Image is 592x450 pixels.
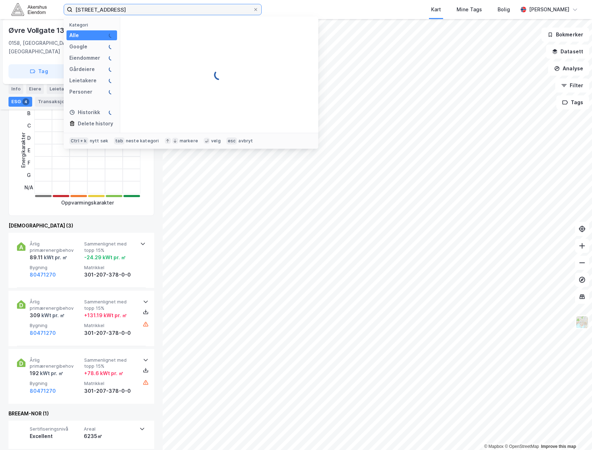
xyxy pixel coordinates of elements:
[541,28,589,42] button: Bokmerker
[8,25,66,36] div: Øvre Vollgate 13
[109,109,114,115] img: spinner.a6d8c91a73a9ac5275cf975e30b51cfb.svg
[109,89,114,95] img: spinner.a6d8c91a73a9ac5275cf975e30b51cfb.svg
[541,444,576,449] a: Improve this map
[84,329,136,337] div: 301-207-378-0-0
[69,88,92,96] div: Personer
[126,138,159,144] div: neste kategori
[30,357,81,369] span: Årlig primærenergibehov
[84,380,136,386] span: Matrikkel
[78,119,113,128] div: Delete history
[238,138,253,144] div: avbryt
[505,444,539,449] a: OpenStreetMap
[69,42,87,51] div: Google
[30,380,81,386] span: Bygning
[24,119,33,132] div: C
[546,45,589,59] button: Datasett
[30,369,63,378] div: 192
[180,138,198,144] div: markere
[109,44,114,49] img: spinner.a6d8c91a73a9ac5275cf975e30b51cfb.svg
[24,156,33,169] div: F
[84,265,136,271] span: Matrikkel
[8,221,154,230] div: [DEMOGRAPHIC_DATA] (3)
[30,322,81,328] span: Bygning
[24,181,33,194] div: N/A
[19,132,28,168] div: Energikarakter
[84,299,136,311] span: Sammenlignet med topp 15%
[548,61,589,76] button: Analyse
[84,387,136,395] div: 301-207-378-0-0
[61,199,114,207] div: Oppvarmingskarakter
[109,32,114,38] img: spinner.a6d8c91a73a9ac5275cf975e30b51cfb.svg
[8,409,154,418] div: BREEAM-NOR (1)
[30,387,56,395] button: 80471270
[47,84,86,94] div: Leietakere
[26,84,44,94] div: Eiere
[84,253,126,262] div: -24.29 kWt pr. ㎡
[84,426,135,432] span: Areal
[11,3,47,16] img: akershus-eiendom-logo.9091f326c980b4bce74ccdd9f866810c.svg
[84,322,136,328] span: Matrikkel
[555,78,589,93] button: Filter
[457,5,482,14] div: Mine Tags
[84,357,136,369] span: Sammenlignet med topp 15%
[226,137,237,144] div: esc
[556,95,589,109] button: Tags
[69,76,97,85] div: Leietakere
[84,271,136,279] div: 301-207-378-0-0
[109,66,114,72] img: spinner.a6d8c91a73a9ac5275cf975e30b51cfb.svg
[69,54,100,62] div: Eiendommer
[30,265,81,271] span: Bygning
[69,22,117,28] div: Kategori
[109,55,114,61] img: spinner.a6d8c91a73a9ac5275cf975e30b51cfb.svg
[30,241,81,253] span: Årlig primærenergibehov
[24,107,33,119] div: B
[529,5,569,14] div: [PERSON_NAME]
[72,4,253,15] input: Søk på adresse, matrikkel, gårdeiere, leietakere eller personer
[575,315,589,329] img: Z
[84,432,135,440] div: 6235㎡
[211,138,221,144] div: velg
[8,97,32,107] div: ESG
[498,5,510,14] div: Bolig
[84,241,136,253] span: Sammenlignet med topp 15%
[484,444,504,449] a: Mapbox
[69,65,95,73] div: Gårdeiere
[557,416,592,450] iframe: Chat Widget
[30,329,56,337] button: 80471270
[8,84,23,94] div: Info
[30,432,81,440] div: Excellent
[84,369,123,378] div: + 78.6 kWt pr. ㎡
[24,132,33,144] div: D
[35,97,83,107] div: Transaksjoner
[30,253,67,262] div: 89.11
[30,271,56,279] button: 80471270
[69,31,79,40] div: Alle
[214,69,225,81] img: spinner.a6d8c91a73a9ac5275cf975e30b51cfb.svg
[90,138,109,144] div: nytt søk
[30,299,81,311] span: Årlig primærenergibehov
[557,416,592,450] div: Kontrollprogram for chat
[431,5,441,14] div: Kart
[114,137,124,144] div: tab
[30,311,65,320] div: 309
[24,169,33,181] div: G
[109,78,114,83] img: spinner.a6d8c91a73a9ac5275cf975e30b51cfb.svg
[30,426,81,432] span: Sertifiseringsnivå
[39,369,63,378] div: kWt pr. ㎡
[69,137,88,144] div: Ctrl + k
[24,144,33,156] div: E
[84,311,127,320] div: + 131.19 kWt pr. ㎡
[43,253,67,262] div: kWt pr. ㎡
[8,64,69,78] button: Tag
[40,311,65,320] div: kWt pr. ㎡
[69,108,100,117] div: Historikk
[8,39,97,56] div: 0158, [GEOGRAPHIC_DATA], [GEOGRAPHIC_DATA]
[22,98,29,105] div: 4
